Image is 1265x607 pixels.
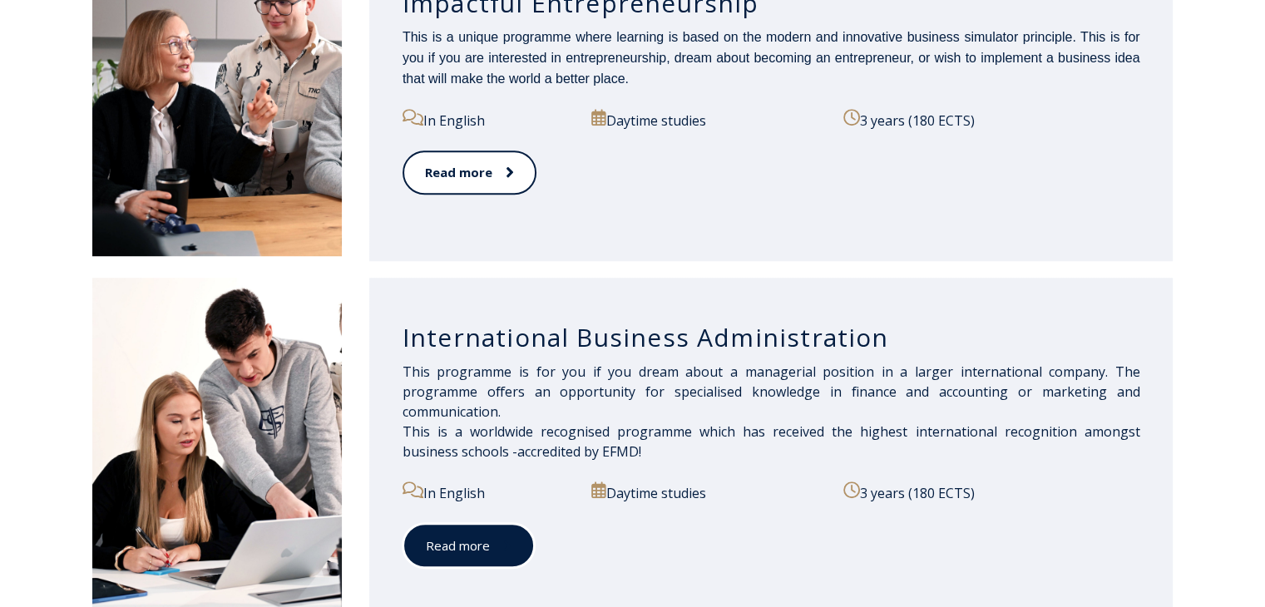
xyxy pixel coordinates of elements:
[843,481,1139,503] p: 3 years (180 ECTS)
[403,30,1140,86] span: This is a unique programme where learning is based on the modern and innovative business simulato...
[403,481,573,503] p: In English
[403,322,1140,353] h3: International Business Administration
[591,481,824,503] p: Daytime studies
[403,109,573,131] p: In English
[403,523,535,569] a: Read more
[517,442,639,461] a: accredited by EFMD
[403,151,536,195] a: Read more
[403,363,1140,461] span: This programme is for you if you dream about a managerial position in a larger international comp...
[843,109,1139,131] p: 3 years (180 ECTS)
[591,109,824,131] p: Daytime studies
